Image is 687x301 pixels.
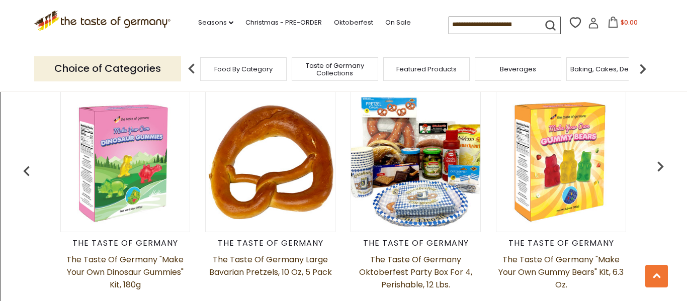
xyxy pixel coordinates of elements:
[621,18,638,27] span: $0.00
[334,17,373,28] a: Oktoberfest
[4,4,683,13] div: Sort A > Z
[4,40,683,49] div: Options
[4,22,683,31] div: Move To ...
[500,65,536,73] a: Beverages
[633,59,653,79] img: next arrow
[214,65,273,73] a: Food By Category
[4,58,683,67] div: Rename
[4,13,683,22] div: Sort New > Old
[245,17,322,28] a: Christmas - PRE-ORDER
[4,31,683,40] div: Delete
[198,17,233,28] a: Seasons
[34,56,181,81] p: Choice of Categories
[385,17,411,28] a: On Sale
[601,17,644,32] button: $0.00
[4,49,683,58] div: Sign out
[182,59,202,79] img: previous arrow
[4,67,683,76] div: Move To ...
[570,65,648,73] a: Baking, Cakes, Desserts
[295,62,375,77] a: Taste of Germany Collections
[396,65,457,73] a: Featured Products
